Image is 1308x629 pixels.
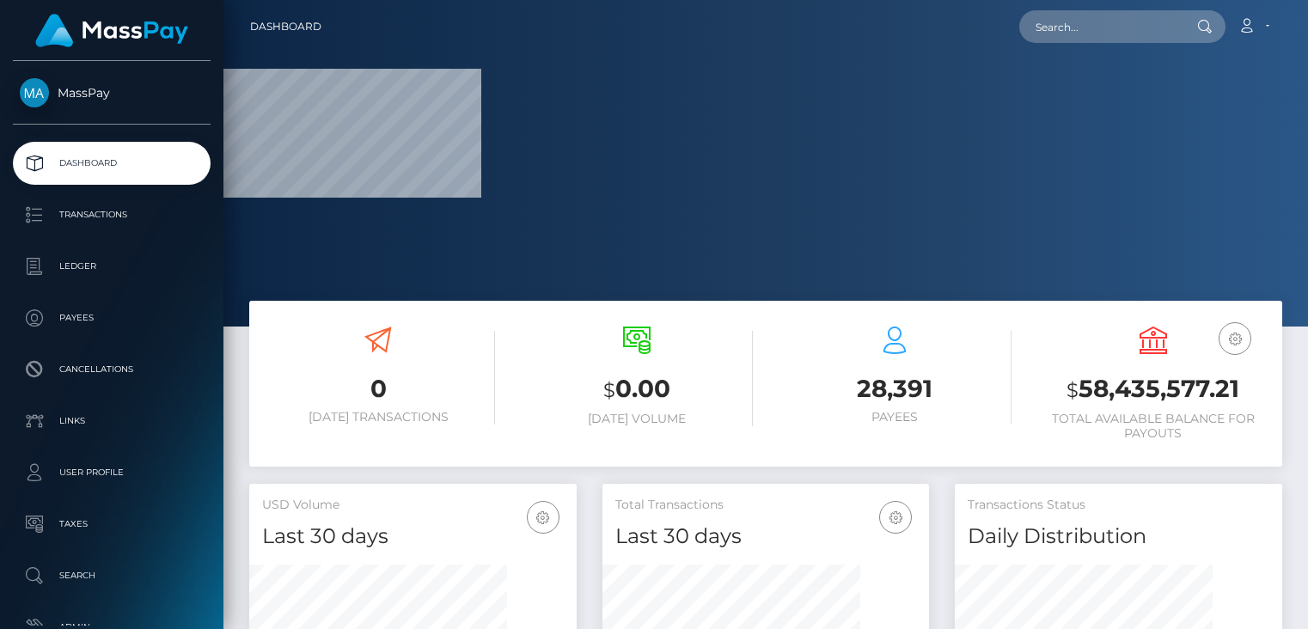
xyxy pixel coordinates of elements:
[13,142,211,185] a: Dashboard
[968,497,1269,514] h5: Transactions Status
[262,372,495,406] h3: 0
[35,14,188,47] img: MassPay Logo
[20,563,204,589] p: Search
[603,378,615,402] small: $
[13,85,211,101] span: MassPay
[1037,372,1270,407] h3: 58,435,577.21
[1019,10,1181,43] input: Search...
[13,245,211,288] a: Ledger
[262,522,564,552] h4: Last 30 days
[1067,378,1079,402] small: $
[250,9,321,45] a: Dashboard
[13,296,211,339] a: Payees
[20,460,204,485] p: User Profile
[13,451,211,494] a: User Profile
[13,503,211,546] a: Taxes
[20,305,204,331] p: Payees
[779,410,1012,424] h6: Payees
[20,150,204,176] p: Dashboard
[20,408,204,434] p: Links
[262,497,564,514] h5: USD Volume
[968,522,1269,552] h4: Daily Distribution
[615,497,917,514] h5: Total Transactions
[521,372,754,407] h3: 0.00
[20,357,204,382] p: Cancellations
[1037,412,1270,441] h6: Total Available Balance for Payouts
[262,410,495,424] h6: [DATE] Transactions
[20,511,204,537] p: Taxes
[13,554,211,597] a: Search
[779,372,1012,406] h3: 28,391
[13,400,211,443] a: Links
[615,522,917,552] h4: Last 30 days
[20,202,204,228] p: Transactions
[20,78,49,107] img: MassPay
[20,253,204,279] p: Ledger
[521,412,754,426] h6: [DATE] Volume
[13,193,211,236] a: Transactions
[13,348,211,391] a: Cancellations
